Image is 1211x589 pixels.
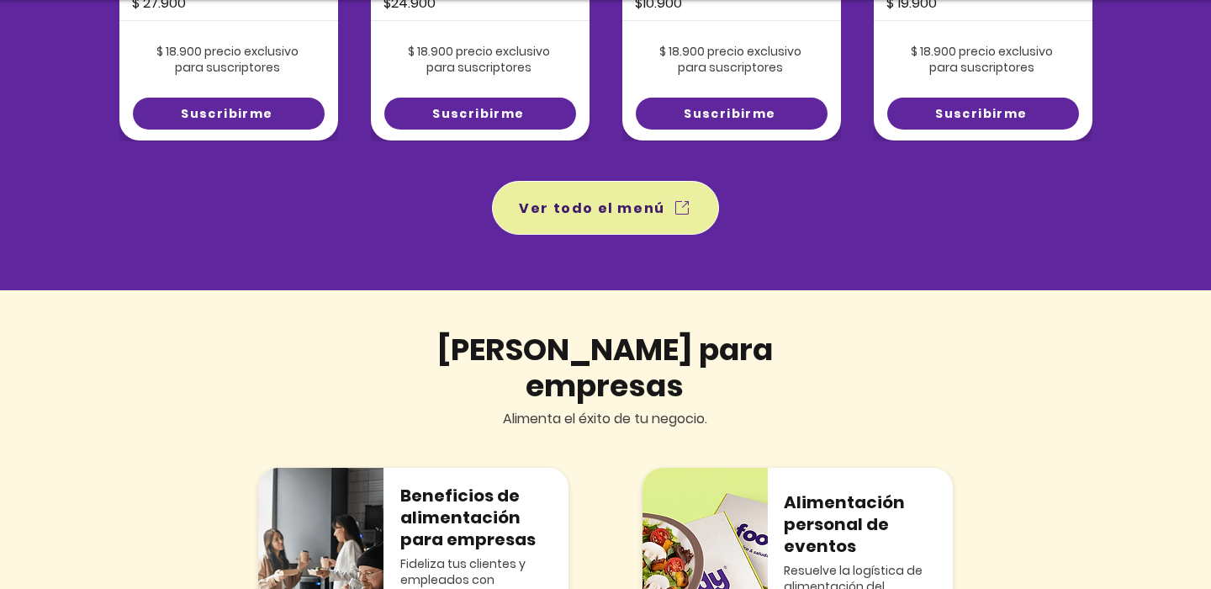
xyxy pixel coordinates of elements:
[636,98,828,130] a: Suscribirme
[519,198,665,219] span: Ver todo el menú
[133,98,325,130] a: Suscribirme
[1113,491,1194,572] iframe: Messagebird Livechat Widget
[503,409,707,428] span: Alimenta el éxito de tu negocio.
[437,328,773,407] span: [PERSON_NAME] para empresas
[400,484,536,551] span: Beneficios de alimentación para empresas
[156,43,299,77] span: $ 18.900 precio exclusivo para suscriptores
[684,105,775,123] span: Suscribirme
[659,43,801,77] span: $ 18.900 precio exclusivo para suscriptores
[911,43,1053,77] span: $ 18.900 precio exclusivo para suscriptores
[784,491,905,558] span: Alimentación personal de eventos
[384,98,576,130] a: Suscribirme
[935,105,1027,123] span: Suscribirme
[887,98,1079,130] a: Suscribirme
[492,181,719,235] a: Ver todo el menú
[432,105,524,123] span: Suscribirme
[181,105,272,123] span: Suscribirme
[408,43,550,77] span: $ 18.900 precio exclusivo para suscriptores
